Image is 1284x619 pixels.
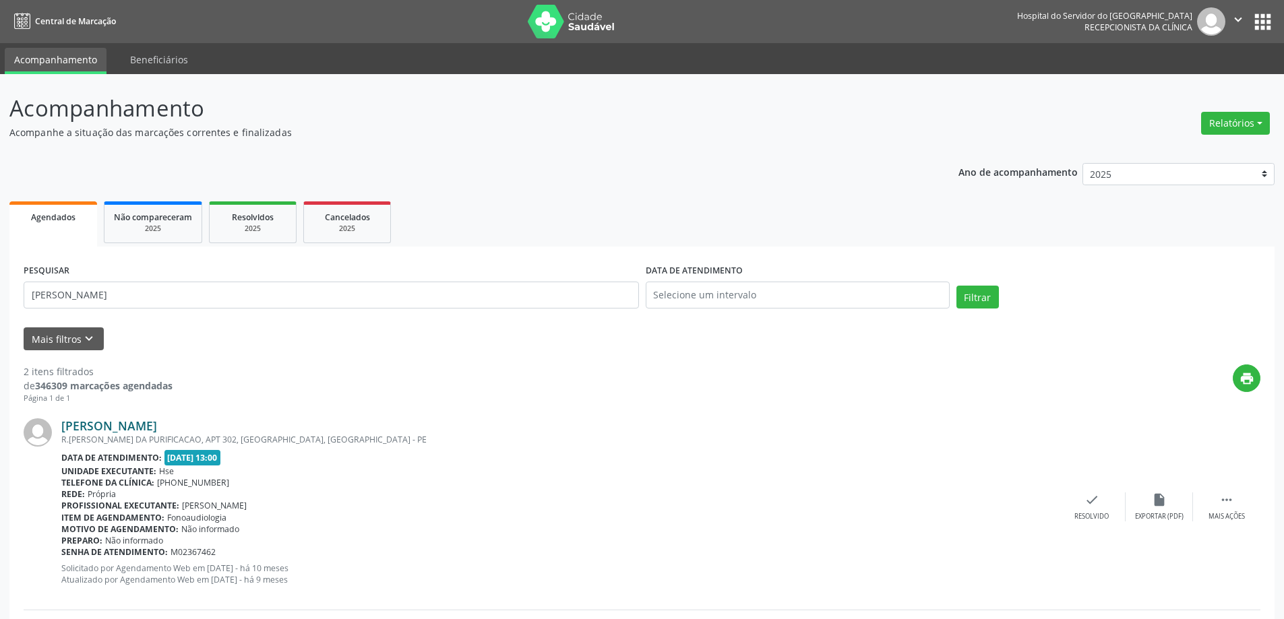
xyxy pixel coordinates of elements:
[9,125,895,139] p: Acompanhe a situação das marcações correntes e finalizadas
[114,211,192,223] span: Não compareceram
[61,418,157,433] a: [PERSON_NAME]
[61,434,1058,445] div: R.[PERSON_NAME] DA PURIFICACAO, APT 302, [GEOGRAPHIC_DATA], [GEOGRAPHIC_DATA] - PE
[61,512,164,523] b: Item de agendamento:
[105,535,163,546] span: Não informado
[1225,7,1251,36] button: 
[5,48,106,74] a: Acompanhamento
[219,224,286,234] div: 2025
[646,282,950,308] input: Selecione um intervalo
[61,477,154,488] b: Telefone da clínica:
[61,465,156,477] b: Unidade executante:
[325,211,370,223] span: Cancelados
[171,546,216,558] span: M02367462
[1201,112,1270,135] button: Relatórios
[61,535,102,546] b: Preparo:
[1233,364,1260,392] button: print
[61,562,1058,585] p: Solicitado por Agendamento Web em [DATE] - há 10 meses Atualizado por Agendamento Web em [DATE] -...
[61,452,162,463] b: Data de atendimento:
[1017,10,1192,22] div: Hospital do Servidor do [GEOGRAPHIC_DATA]
[182,500,247,511] span: [PERSON_NAME]
[24,393,173,404] div: Página 1 de 1
[24,364,173,379] div: 2 itens filtrados
[24,379,173,393] div: de
[1240,371,1254,386] i: print
[1251,10,1275,34] button: apps
[646,261,743,282] label: DATA DE ATENDIMENTO
[167,512,226,523] span: Fonoaudiologia
[1152,492,1167,507] i: insert_drive_file
[88,488,116,500] span: Própria
[1197,7,1225,36] img: img
[164,450,221,465] span: [DATE] 13:00
[1084,492,1099,507] i: check
[1074,512,1109,521] div: Resolvido
[24,418,52,447] img: img
[24,327,104,351] button: Mais filtroskeyboard_arrow_down
[958,163,1078,180] p: Ano de acompanhamento
[121,48,197,71] a: Beneficiários
[35,15,116,27] span: Central de Marcação
[24,261,69,282] label: PESQUISAR
[61,500,179,511] b: Profissional executante:
[159,465,174,477] span: Hse
[313,224,381,234] div: 2025
[1231,12,1246,27] i: 
[1209,512,1245,521] div: Mais ações
[82,331,96,346] i: keyboard_arrow_down
[24,282,639,308] input: Nome, código do beneficiário ou CPF
[1219,492,1234,507] i: 
[9,10,116,32] a: Central de Marcação
[31,211,75,223] span: Agendados
[157,477,229,488] span: [PHONE_NUMBER]
[232,211,274,223] span: Resolvidos
[61,488,85,500] b: Rede:
[1135,512,1184,521] div: Exportar (PDF)
[114,224,192,234] div: 2025
[61,523,179,535] b: Motivo de agendamento:
[1084,22,1192,33] span: Recepcionista da clínica
[35,379,173,392] strong: 346309 marcações agendadas
[9,92,895,125] p: Acompanhamento
[181,523,239,535] span: Não informado
[61,546,168,558] b: Senha de atendimento:
[956,286,999,308] button: Filtrar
